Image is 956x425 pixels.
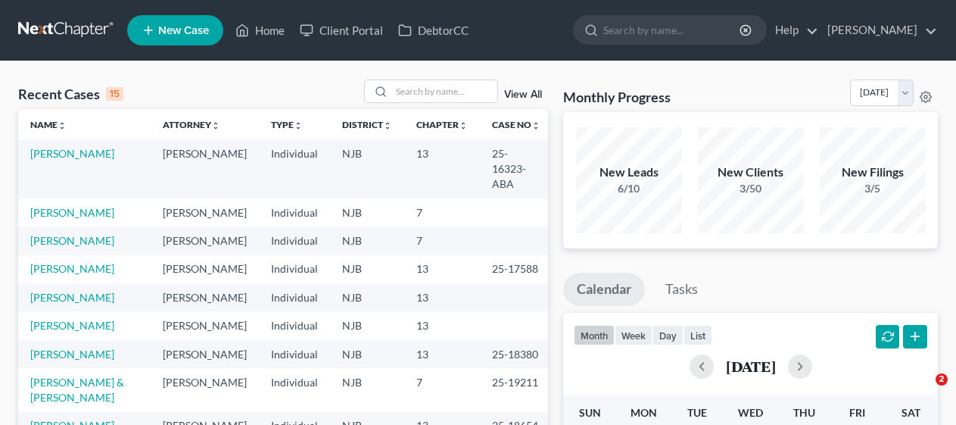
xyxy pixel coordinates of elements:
[793,406,815,419] span: Thu
[576,164,682,181] div: New Leads
[259,139,330,198] td: Individual
[30,348,114,361] a: [PERSON_NAME]
[330,227,404,255] td: NJB
[480,340,553,368] td: 25-18380
[30,119,67,130] a: Nameunfold_more
[211,121,220,130] i: unfold_more
[404,368,480,411] td: 7
[615,325,652,345] button: week
[404,139,480,198] td: 13
[936,373,948,386] span: 2
[330,340,404,368] td: NJB
[151,198,259,227] td: [PERSON_NAME]
[151,139,259,198] td: [PERSON_NAME]
[151,255,259,283] td: [PERSON_NAME]
[563,88,671,106] h3: Monthly Progress
[574,325,615,345] button: month
[698,181,804,196] div: 3/50
[151,311,259,339] td: [PERSON_NAME]
[158,25,209,36] span: New Case
[342,119,392,130] a: Districtunfold_more
[391,17,476,44] a: DebtorCC
[902,406,920,419] span: Sat
[849,406,865,419] span: Fri
[404,227,480,255] td: 7
[652,273,712,306] a: Tasks
[631,406,657,419] span: Mon
[492,119,540,130] a: Case Nounfold_more
[330,198,404,227] td: NJB
[30,206,114,219] a: [PERSON_NAME]
[259,311,330,339] td: Individual
[480,255,553,283] td: 25-17588
[404,311,480,339] td: 13
[259,368,330,411] td: Individual
[58,121,67,130] i: unfold_more
[30,319,114,332] a: [PERSON_NAME]
[820,17,937,44] a: [PERSON_NAME]
[459,121,468,130] i: unfold_more
[330,368,404,411] td: NJB
[579,406,601,419] span: Sun
[404,283,480,311] td: 13
[768,17,818,44] a: Help
[330,311,404,339] td: NJB
[292,17,391,44] a: Client Portal
[416,119,468,130] a: Chapterunfold_more
[404,255,480,283] td: 13
[151,368,259,411] td: [PERSON_NAME]
[698,164,804,181] div: New Clients
[738,406,763,419] span: Wed
[391,80,497,102] input: Search by name...
[603,16,742,44] input: Search by name...
[330,255,404,283] td: NJB
[652,325,684,345] button: day
[30,234,114,247] a: [PERSON_NAME]
[271,119,303,130] a: Typeunfold_more
[480,368,553,411] td: 25-19211
[259,227,330,255] td: Individual
[151,227,259,255] td: [PERSON_NAME]
[404,340,480,368] td: 13
[480,139,553,198] td: 25-16323-ABA
[106,87,123,101] div: 15
[563,273,645,306] a: Calendar
[576,181,682,196] div: 6/10
[30,262,114,275] a: [PERSON_NAME]
[30,291,114,304] a: [PERSON_NAME]
[330,139,404,198] td: NJB
[259,198,330,227] td: Individual
[18,85,123,103] div: Recent Cases
[259,340,330,368] td: Individual
[30,376,124,404] a: [PERSON_NAME] & [PERSON_NAME]
[151,283,259,311] td: [PERSON_NAME]
[820,164,926,181] div: New Filings
[330,283,404,311] td: NJB
[228,17,292,44] a: Home
[294,121,303,130] i: unfold_more
[531,121,540,130] i: unfold_more
[687,406,707,419] span: Tue
[684,325,712,345] button: list
[30,147,114,160] a: [PERSON_NAME]
[383,121,392,130] i: unfold_more
[820,181,926,196] div: 3/5
[504,89,542,100] a: View All
[163,119,220,130] a: Attorneyunfold_more
[259,255,330,283] td: Individual
[151,340,259,368] td: [PERSON_NAME]
[259,283,330,311] td: Individual
[905,373,941,410] iframe: Intercom live chat
[726,358,776,374] h2: [DATE]
[404,198,480,227] td: 7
